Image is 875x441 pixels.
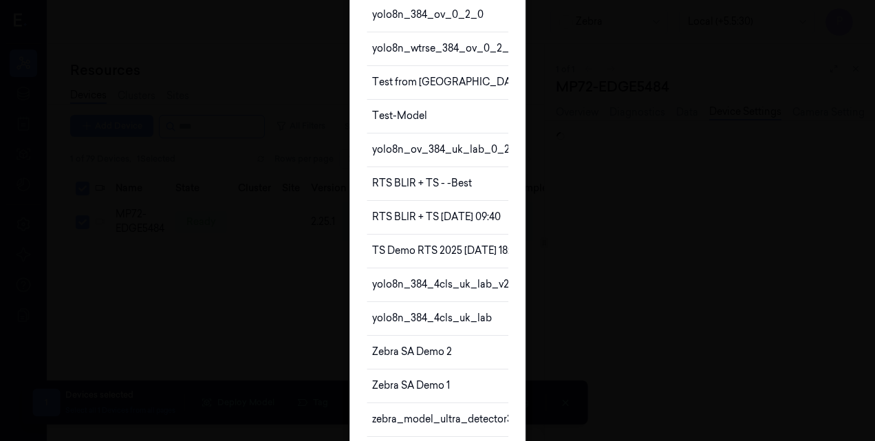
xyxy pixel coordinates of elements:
[372,177,472,189] span: RTS BLIR + TS - -Best
[372,42,515,54] span: yolo8n_wtrse_384_ov_0_2_0
[372,76,528,88] span: Test from [GEOGRAPHIC_DATA]
[372,278,509,290] span: yolo8n_384_4cls_uk_lab_v2
[372,109,427,122] span: Test-Model
[372,211,501,223] span: RTS BLIR + TS [DATE] 09:40
[372,244,521,257] span: TS Demo RTS 2025 [DATE] 18:45
[372,345,452,358] span: Zebra SA Demo 2
[372,379,450,391] span: Zebra SA Demo 1
[372,413,512,425] span: zebra_model_ultra_detector3
[372,312,492,324] span: yolo8n_384_4cls_uk_lab
[372,143,523,155] span: yolo8n_ov_384_uk_lab_0_2_0
[372,8,484,21] span: yolo8n_384_ov_0_2_0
